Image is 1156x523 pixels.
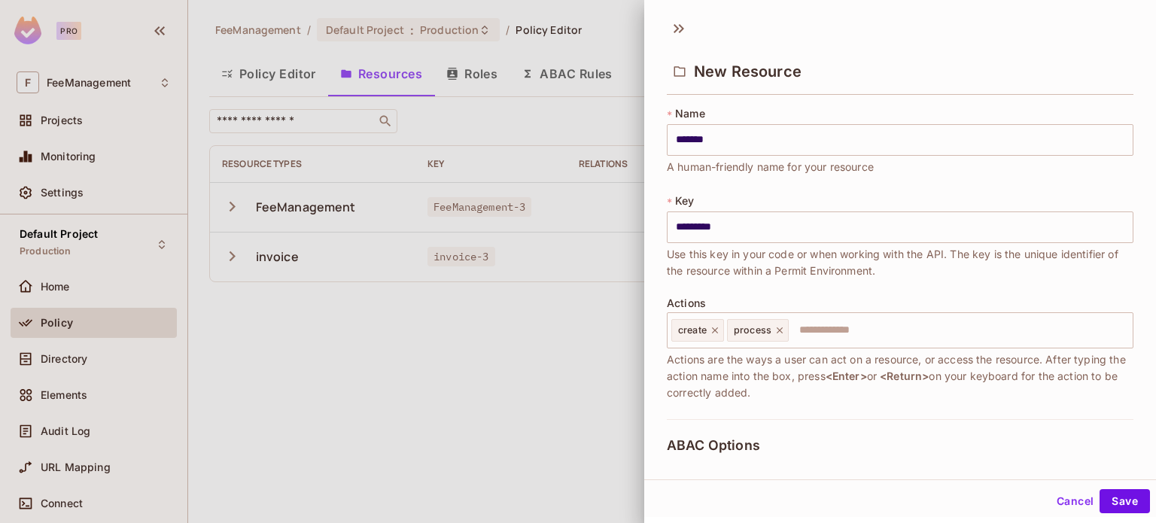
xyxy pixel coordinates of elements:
span: create [678,324,707,336]
div: process [727,319,789,342]
span: Actions are the ways a user can act on a resource, or access the resource. After typing the actio... [667,351,1133,401]
span: A human-friendly name for your resource [667,159,874,175]
div: create [671,319,724,342]
span: <Return> [880,369,929,382]
span: Name [675,108,705,120]
button: Save [1100,489,1150,513]
span: <Enter> [826,369,867,382]
span: New Resource [694,62,802,81]
span: Key [675,195,694,207]
span: Use this key in your code or when working with the API. The key is the unique identifier of the r... [667,246,1133,279]
button: Cancel [1051,489,1100,513]
span: ABAC Options [667,438,760,453]
span: Actions [667,297,706,309]
span: process [734,324,771,336]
